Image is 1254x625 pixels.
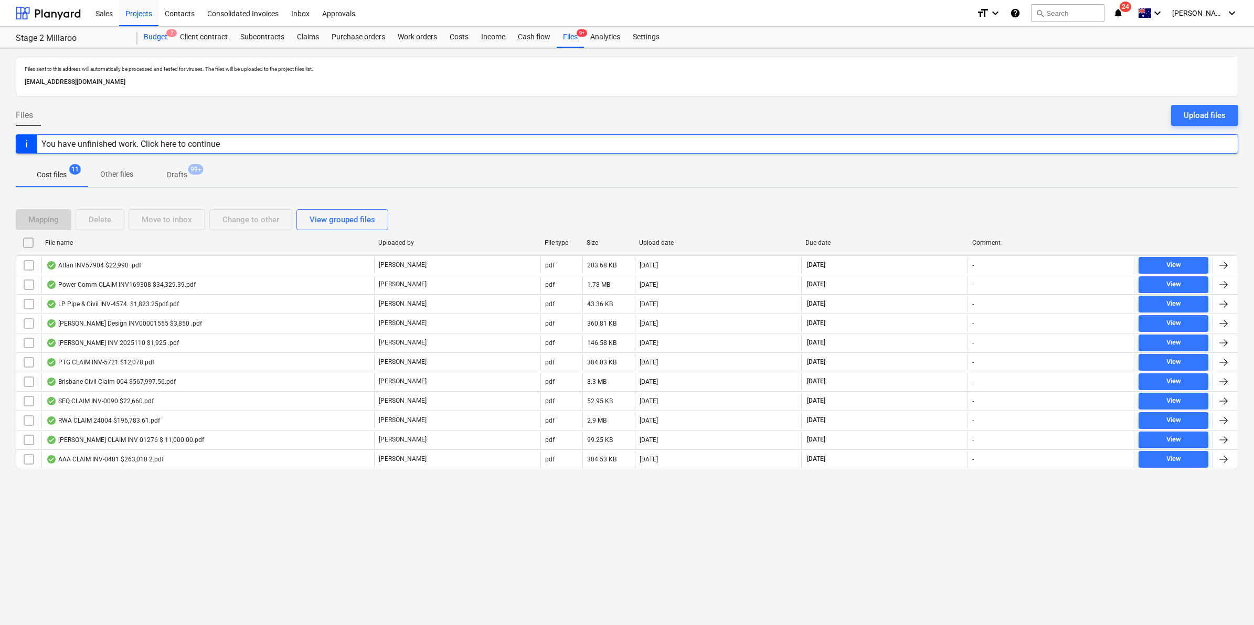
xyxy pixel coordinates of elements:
div: View [1166,375,1181,387]
button: Search [1031,4,1104,22]
div: [PERSON_NAME] CLAIM INV 01276 $ 11,000.00.pdf [46,436,204,444]
p: [PERSON_NAME] [379,396,427,405]
a: Analytics [584,27,626,48]
div: pdf [545,378,555,385]
a: Client contract [174,27,234,48]
button: View grouped files [296,209,388,230]
a: Subcontracts [234,27,291,48]
div: [DATE] [640,397,658,405]
span: 7 [166,29,177,37]
div: pdf [545,359,555,366]
p: Other files [100,169,133,180]
span: 11 [69,164,81,175]
div: OCR finished [46,358,57,367]
div: pdf [545,339,555,347]
div: OCR finished [46,281,57,289]
div: [DATE] [640,359,658,366]
p: [PERSON_NAME] [379,455,427,464]
div: 203.68 KB [587,262,617,269]
button: View [1139,296,1208,312]
span: [DATE] [806,358,826,367]
div: Due date [805,239,963,246]
a: Work orders [391,27,443,48]
div: - [972,378,974,385]
div: 360.81 KB [587,320,617,327]
div: - [972,320,974,327]
a: Purchase orders [325,27,391,48]
div: Uploaded by [378,239,536,246]
div: [DATE] [640,417,658,424]
p: [EMAIL_ADDRESS][DOMAIN_NAME] [25,77,1229,88]
div: View grouped files [310,213,375,227]
div: 52.95 KB [587,397,613,405]
div: pdf [545,456,555,463]
div: 1.78 MB [587,281,610,288]
span: [DATE] [806,261,826,270]
div: OCR finished [46,319,57,328]
div: [DATE] [640,262,658,269]
div: pdf [545,417,555,424]
p: [PERSON_NAME] [379,338,427,347]
div: 99.25 KB [587,436,613,444]
div: [DATE] [640,281,658,288]
div: View [1166,317,1181,329]
div: Cash flow [512,27,557,48]
button: View [1139,335,1208,351]
div: [PERSON_NAME] Design INV00001555 $3,850 .pdf [46,319,202,328]
span: [PERSON_NAME] [1172,9,1225,17]
button: View [1139,257,1208,274]
div: Power Comm CLAIM INV169308 $34,329.39.pdf [46,281,196,289]
div: SEQ CLAIM INV-0090 $22,660.pdf [46,397,154,405]
div: pdf [545,397,555,405]
p: [PERSON_NAME] [379,416,427,425]
button: View [1139,373,1208,390]
span: [DATE] [806,396,826,405]
div: - [972,359,974,366]
div: OCR finished [46,261,57,270]
div: OCR finished [46,339,57,347]
div: OCR finished [46,455,57,464]
button: View [1139,451,1208,468]
i: Knowledge base [1010,7,1021,19]
div: Stage 2 Millaroo [16,33,125,44]
div: [DATE] [640,320,658,327]
div: View [1166,259,1181,271]
div: View [1166,434,1181,446]
a: Budget7 [137,27,174,48]
div: pdf [545,262,555,269]
p: [PERSON_NAME] [379,280,427,289]
a: Costs [443,27,475,48]
a: Files9+ [557,27,584,48]
p: [PERSON_NAME] [379,319,427,328]
div: AAA CLAIM INV-0481 $263,010 2.pdf [46,455,164,464]
div: Size [587,239,631,246]
div: View [1166,453,1181,465]
div: pdf [545,436,555,444]
div: - [972,436,974,444]
span: [DATE] [806,319,826,328]
button: Upload files [1171,105,1238,126]
span: Files [16,109,33,122]
a: Claims [291,27,325,48]
div: 8.3 MB [587,378,607,385]
div: Upload files [1184,109,1226,122]
button: View [1139,393,1208,410]
div: Income [475,27,512,48]
span: [DATE] [806,377,826,386]
div: pdf [545,320,555,327]
p: [PERSON_NAME] [379,435,427,444]
i: keyboard_arrow_down [1226,7,1238,19]
div: - [972,281,974,288]
div: View [1166,395,1181,407]
i: keyboard_arrow_down [1151,7,1164,19]
p: Drafts [167,169,187,180]
div: - [972,300,974,308]
div: View [1166,337,1181,349]
i: notifications [1113,7,1123,19]
i: keyboard_arrow_down [989,7,1002,19]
